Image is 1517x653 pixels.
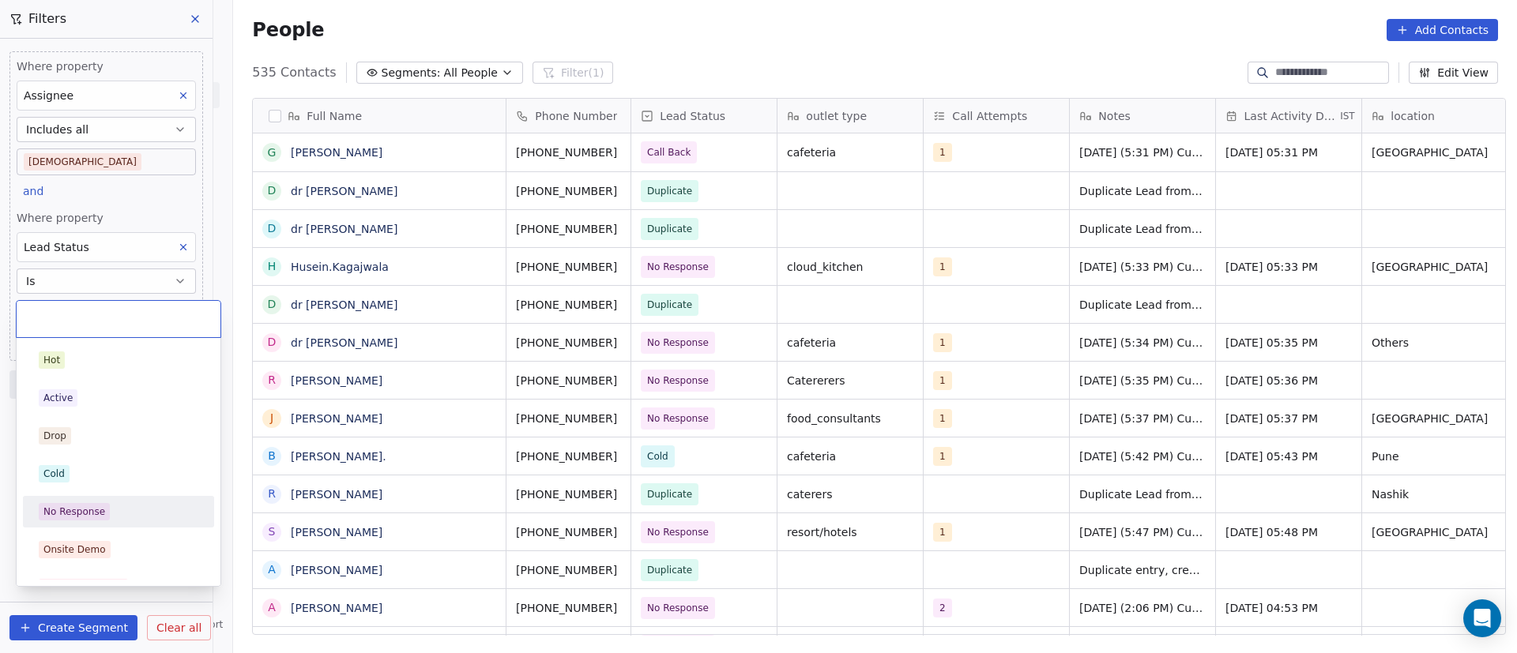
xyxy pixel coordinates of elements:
div: Hot [43,353,60,367]
div: Drop [43,429,66,443]
div: No Response [43,505,105,519]
div: Cold [43,467,65,481]
div: Active [43,391,73,405]
div: Onsite Demo [43,542,106,557]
